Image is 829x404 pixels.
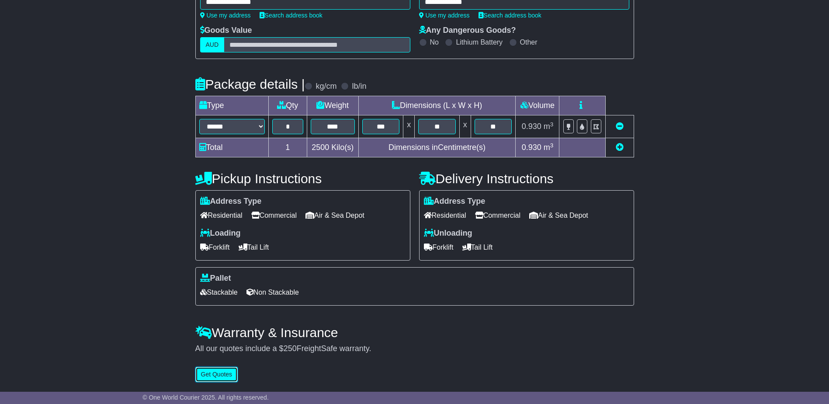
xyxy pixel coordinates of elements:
td: Total [195,138,268,157]
label: Address Type [200,197,262,206]
label: Address Type [424,197,486,206]
label: AUD [200,37,225,52]
h4: Pickup Instructions [195,171,410,186]
span: Residential [424,209,466,222]
label: No [430,38,439,46]
a: Search address book [260,12,323,19]
td: Weight [307,96,358,115]
td: Qty [268,96,307,115]
sup: 3 [550,121,554,128]
span: Non Stackable [246,286,299,299]
a: Add new item [616,143,624,152]
span: Forklift [200,240,230,254]
span: Stackable [200,286,238,299]
td: x [403,115,415,138]
sup: 3 [550,142,554,149]
a: Use my address [200,12,251,19]
td: x [459,115,471,138]
h4: Delivery Instructions [419,171,634,186]
label: Unloading [424,229,472,238]
td: Dimensions (L x W x H) [358,96,516,115]
a: Use my address [419,12,470,19]
button: Get Quotes [195,367,238,382]
td: Type [195,96,268,115]
span: m [544,143,554,152]
label: lb/in [352,82,366,91]
span: Residential [200,209,243,222]
a: Search address book [479,12,541,19]
span: Air & Sea Depot [529,209,588,222]
td: Dimensions in Centimetre(s) [358,138,516,157]
span: Tail Lift [239,240,269,254]
span: 250 [284,344,297,353]
span: © One World Courier 2025. All rights reserved. [142,394,269,401]
label: kg/cm [316,82,336,91]
span: Commercial [475,209,520,222]
label: Goods Value [200,26,252,35]
td: Kilo(s) [307,138,358,157]
h4: Package details | [195,77,305,91]
label: Lithium Battery [456,38,503,46]
span: Commercial [251,209,297,222]
span: m [544,122,554,131]
label: Other [520,38,538,46]
span: Air & Sea Depot [305,209,364,222]
span: 0.930 [522,143,541,152]
span: 0.930 [522,122,541,131]
label: Loading [200,229,241,238]
h4: Warranty & Insurance [195,325,634,340]
span: 2500 [312,143,329,152]
div: All our quotes include a $ FreightSafe warranty. [195,344,634,354]
td: 1 [268,138,307,157]
label: Any Dangerous Goods? [419,26,516,35]
a: Remove this item [616,122,624,131]
span: Forklift [424,240,454,254]
label: Pallet [200,274,231,283]
td: Volume [516,96,559,115]
span: Tail Lift [462,240,493,254]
